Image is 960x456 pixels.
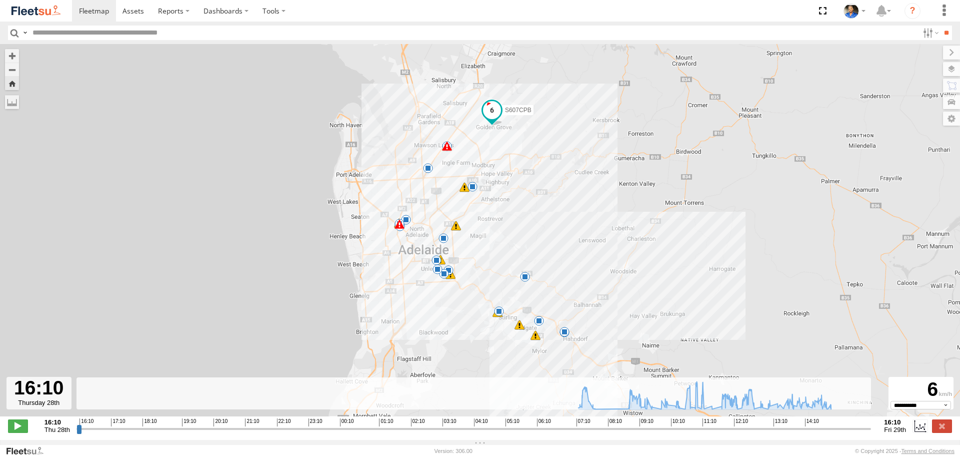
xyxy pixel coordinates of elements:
span: 22:10 [277,418,291,426]
button: Zoom Home [5,77,19,90]
button: Zoom in [5,49,19,63]
span: 18:10 [142,418,156,426]
span: 20:10 [213,418,227,426]
label: Play/Stop [8,419,28,432]
span: 06:10 [537,418,551,426]
div: 6 [890,378,952,401]
span: 19:10 [182,418,196,426]
i: ? [904,3,920,19]
label: Measure [5,95,19,109]
span: 09:10 [639,418,653,426]
a: Visit our Website [5,446,51,456]
span: 12:10 [734,418,748,426]
span: 07:10 [576,418,590,426]
span: 10:10 [671,418,685,426]
div: © Copyright 2025 - [855,448,954,454]
span: Fri 29th Aug 2025 [884,426,906,433]
a: Terms and Conditions [901,448,954,454]
span: 01:10 [379,418,393,426]
strong: 16:10 [884,418,906,426]
span: 08:10 [608,418,622,426]
span: 05:10 [505,418,519,426]
span: S607CPB [505,106,531,113]
div: Version: 306.00 [434,448,472,454]
span: 14:10 [805,418,819,426]
button: Zoom out [5,63,19,77]
span: 17:10 [111,418,125,426]
span: 16:10 [79,418,93,426]
span: 03:10 [442,418,456,426]
strong: 16:10 [44,418,70,426]
div: 6 [459,182,469,192]
div: 5 [438,233,448,243]
span: 00:10 [340,418,354,426]
span: 13:10 [773,418,787,426]
span: 04:10 [474,418,488,426]
div: Matt Draper [840,4,869,19]
img: fleetsu-logo-horizontal.svg [10,4,62,18]
label: Search Filter Options [919,26,940,40]
span: Thu 28th Aug 2025 [44,426,70,433]
label: Close [932,419,952,432]
span: 02:10 [411,418,425,426]
span: 23:10 [308,418,322,426]
label: Search Query [21,26,29,40]
span: 21:10 [245,418,259,426]
span: 11:10 [702,418,716,426]
label: Map Settings [943,112,960,126]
